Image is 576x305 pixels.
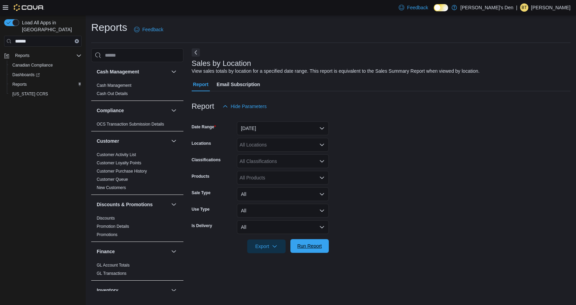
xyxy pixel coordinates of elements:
a: Feedback [396,1,431,14]
h3: Finance [97,248,115,255]
p: [PERSON_NAME]'s Den [460,3,513,12]
a: Promotion Details [97,224,129,229]
button: Finance [170,247,178,256]
span: Canadian Compliance [12,62,53,68]
a: Promotions [97,232,118,237]
span: Reports [12,82,27,87]
label: Date Range [192,124,216,130]
h3: Report [192,102,214,110]
span: Email Subscription [217,78,260,91]
span: Feedback [142,26,163,33]
a: Reports [10,80,29,89]
span: GL Account Totals [97,262,130,268]
a: Feedback [131,23,166,36]
span: Report [193,78,208,91]
span: New Customers [97,185,126,190]
button: Finance [97,248,168,255]
a: Cash Out Details [97,91,128,96]
button: Cash Management [97,68,168,75]
span: Export [251,239,281,253]
nav: Complex example [4,48,82,117]
a: Customer Loyalty Points [97,161,141,165]
button: Cash Management [170,68,178,76]
h1: Reports [91,21,127,34]
img: Cova [14,4,44,11]
button: Customer [97,138,168,144]
h3: Discounts & Promotions [97,201,153,208]
label: Is Delivery [192,223,212,228]
span: Discounts [97,215,115,221]
button: Compliance [170,106,178,115]
span: Dashboards [10,71,82,79]
span: Dashboards [12,72,40,78]
div: Compliance [91,120,183,131]
button: Reports [12,51,32,60]
button: Clear input [75,39,79,43]
a: Customer Queue [97,177,128,182]
span: Hide Parameters [231,103,267,110]
span: Canadian Compliance [10,61,82,69]
button: Next [192,48,200,57]
p: [PERSON_NAME] [531,3,571,12]
div: Discounts & Promotions [91,214,183,242]
a: Dashboards [10,71,43,79]
a: Customer Purchase History [97,169,147,174]
div: Brittany Thomas [520,3,528,12]
div: Cash Management [91,81,183,101]
span: Load All Apps in [GEOGRAPHIC_DATA] [19,19,82,33]
span: Feedback [407,4,428,11]
button: [DATE] [237,121,329,135]
button: Customer [170,137,178,145]
a: Customer Activity List [97,152,136,157]
a: Discounts [97,216,115,221]
button: Run Report [290,239,329,253]
span: Customer Loyalty Points [97,160,141,166]
button: Inventory [97,287,168,294]
span: Reports [12,51,82,60]
h3: Inventory [97,287,118,294]
div: View sales totals by location for a specified date range. This report is equivalent to the Sales ... [192,68,480,75]
button: Discounts & Promotions [170,200,178,209]
a: OCS Transaction Submission Details [97,122,164,127]
button: Discounts & Promotions [97,201,168,208]
span: BT [521,3,527,12]
input: Dark Mode [434,4,448,11]
button: Hide Parameters [220,99,269,113]
button: Open list of options [319,159,325,164]
span: Reports [10,80,82,89]
button: Export [247,239,286,253]
label: Sale Type [192,190,211,196]
h3: Customer [97,138,119,144]
h3: Sales by Location [192,59,251,68]
a: GL Account Totals [97,263,130,268]
span: Reports [15,53,29,58]
button: Inventory [170,286,178,294]
button: [US_STATE] CCRS [7,89,84,99]
label: Use Type [192,207,209,212]
button: Compliance [97,107,168,114]
button: Canadian Compliance [7,60,84,70]
span: Washington CCRS [10,90,82,98]
a: [US_STATE] CCRS [10,90,51,98]
button: All [237,204,329,218]
a: Cash Management [97,83,131,88]
label: Classifications [192,157,221,163]
span: Customer Purchase History [97,168,147,174]
button: Reports [7,80,84,89]
span: GL Transactions [97,271,127,276]
a: Dashboards [7,70,84,80]
h3: Compliance [97,107,124,114]
div: Customer [91,151,183,195]
button: Open list of options [319,142,325,148]
label: Products [192,174,209,179]
button: All [237,220,329,234]
div: Finance [91,261,183,280]
span: OCS Transaction Submission Details [97,121,164,127]
p: | [516,3,517,12]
